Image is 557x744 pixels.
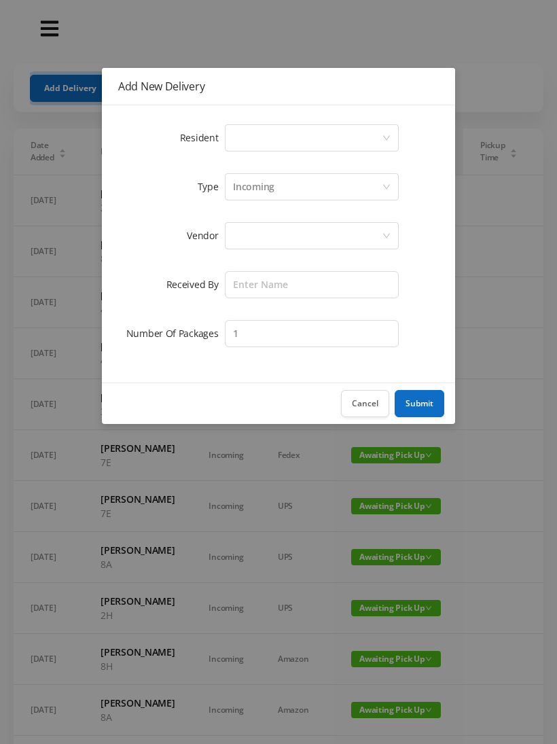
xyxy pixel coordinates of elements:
label: Vendor [187,229,225,242]
label: Resident [180,131,226,144]
form: Add New Delivery [118,122,439,350]
label: Type [198,180,226,193]
button: Submit [395,390,444,417]
button: Cancel [341,390,389,417]
i: icon: down [382,134,391,143]
div: Incoming [233,174,274,200]
i: icon: down [382,232,391,241]
input: Enter Name [225,271,399,298]
div: Add New Delivery [118,79,439,94]
label: Received By [166,278,226,291]
label: Number Of Packages [126,327,226,340]
i: icon: down [382,183,391,192]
